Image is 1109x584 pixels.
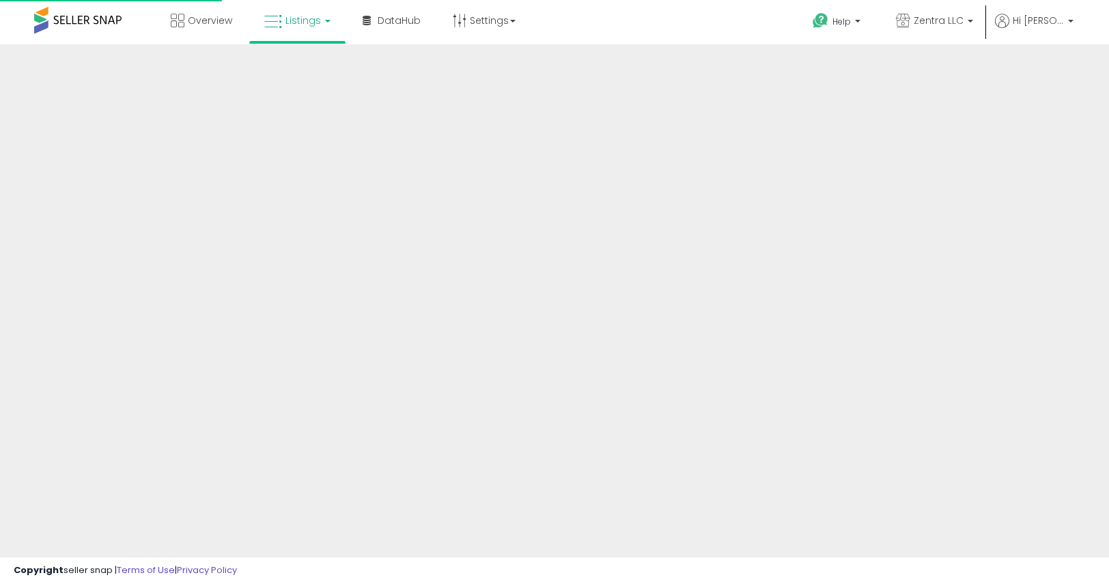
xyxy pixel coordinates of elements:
[117,564,175,576] a: Terms of Use
[812,12,829,29] i: Get Help
[802,2,874,44] a: Help
[14,564,64,576] strong: Copyright
[177,564,237,576] a: Privacy Policy
[285,14,321,27] span: Listings
[1013,14,1064,27] span: Hi [PERSON_NAME]
[14,564,237,577] div: seller snap | |
[378,14,421,27] span: DataHub
[188,14,232,27] span: Overview
[832,16,851,27] span: Help
[995,14,1073,44] a: Hi [PERSON_NAME]
[914,14,964,27] span: Zentra LLC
